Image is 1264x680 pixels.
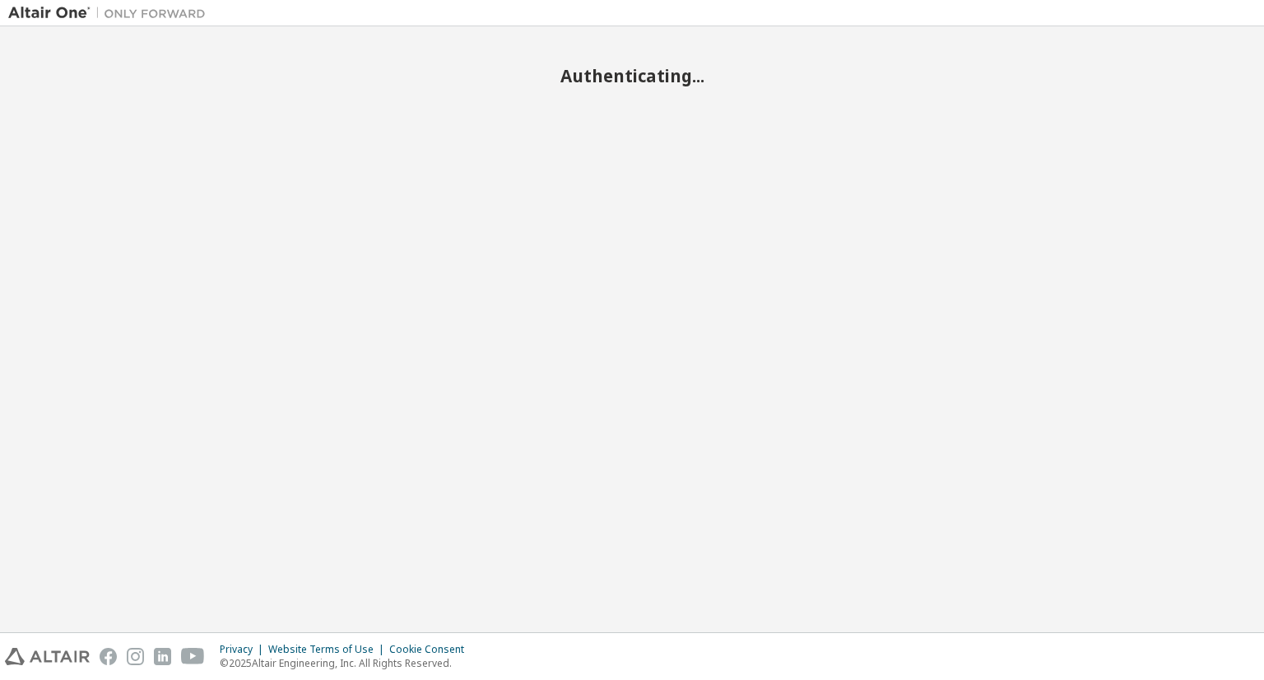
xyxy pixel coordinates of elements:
[8,5,214,21] img: Altair One
[8,65,1256,86] h2: Authenticating...
[220,656,474,670] p: © 2025 Altair Engineering, Inc. All Rights Reserved.
[100,648,117,665] img: facebook.svg
[154,648,171,665] img: linkedin.svg
[5,648,90,665] img: altair_logo.svg
[389,643,474,656] div: Cookie Consent
[220,643,268,656] div: Privacy
[268,643,389,656] div: Website Terms of Use
[181,648,205,665] img: youtube.svg
[127,648,144,665] img: instagram.svg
